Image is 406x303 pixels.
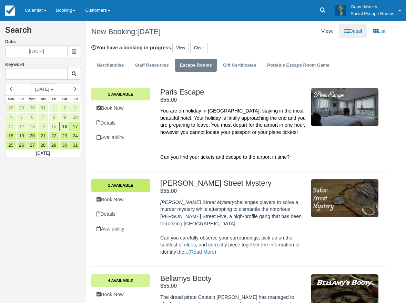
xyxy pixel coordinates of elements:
[59,122,70,131] a: 16
[335,5,346,16] img: A3
[262,59,335,72] a: Portable Escape Room Game
[49,140,59,150] a: 29
[67,68,81,80] button: Keyword Search
[70,103,81,113] a: 3
[316,24,338,38] li: View:
[86,43,391,53] div: You have a booking in progress.
[70,113,81,122] a: 10
[5,62,24,67] label: Keyword
[38,95,48,103] th: Thu
[6,131,16,140] a: 18
[130,59,174,72] a: Staff Resources
[27,140,38,150] a: 27
[59,140,70,150] a: 30
[38,122,48,131] a: 14
[49,113,59,122] a: 8
[27,122,38,131] a: 13
[172,43,189,53] a: View
[38,113,48,122] a: 7
[38,131,48,140] a: 21
[351,3,394,10] p: Game Master
[160,274,306,283] h2: Bellamys Booty
[160,179,306,187] h2: [PERSON_NAME] Street Mystery
[160,188,177,194] strong: Price: $55
[5,26,81,39] h2: Search
[70,95,81,103] th: Sun
[175,59,217,72] a: Escape Rooms
[160,188,177,194] span: $55.00
[16,113,27,122] a: 5
[368,24,390,38] a: List
[91,193,150,207] a: Book Now
[91,88,150,100] a: 1 Available
[311,179,378,217] img: M3-3
[5,39,81,45] label: Date:
[16,103,27,113] a: 29
[160,283,177,289] span: $55.00
[5,6,15,16] img: checkfront-main-nav-mini-logo.png
[339,24,367,38] a: Detail
[27,95,38,103] th: Wed
[49,122,59,131] a: 15
[160,108,306,135] span: You are on holiday in [GEOGRAPHIC_DATA], staying in the most beautiful hotel. Your holiday is fin...
[160,88,306,96] h2: Paris Escape
[59,95,70,103] th: Sat
[70,131,81,140] a: 24
[91,116,150,130] a: Details
[27,131,38,140] a: 20
[351,10,394,17] p: Social Escape Rooms
[160,97,177,103] span: $55.00
[59,103,70,113] a: 2
[91,274,150,287] a: 4 Available
[27,113,38,122] a: 6
[91,179,150,192] a: 1 Available
[38,140,48,150] a: 28
[70,122,81,131] a: 17
[91,59,129,72] a: Merchandise
[59,131,70,140] a: 23
[6,95,16,103] th: Mon
[91,222,150,236] a: Availability
[16,140,27,150] a: 26
[189,249,216,255] a: (Read More)
[49,95,59,103] th: Fri
[311,88,378,126] img: M2-3
[59,113,70,122] a: 9
[6,103,16,113] a: 28
[49,103,59,113] a: 1
[91,101,150,115] a: Book Now
[91,28,233,36] h1: New Booking:
[16,95,27,103] th: Tue
[160,199,234,205] em: [PERSON_NAME] Street Mystery
[16,131,27,140] a: 19
[6,150,81,157] td: [DATE]
[160,154,290,160] span: Can you find your tickets and escape to the airport in time?
[6,113,16,122] a: 4
[27,103,38,113] a: 30
[91,130,150,145] a: Availability
[137,27,161,36] span: [DATE]
[160,97,177,103] strong: Price: $55
[218,59,261,72] a: Gift Certificates
[6,122,16,131] a: 11
[6,140,16,150] a: 25
[38,103,48,113] a: 31
[190,43,208,53] a: Clear
[91,287,150,302] a: Book Now
[16,122,27,131] a: 12
[49,131,59,140] a: 22
[70,140,81,150] a: 31
[91,207,150,221] a: Details
[160,283,177,289] strong: Price: $55
[160,199,306,256] p: challenges players to solve a murder mystery while attempting to dismantle the notorious [PERSON_...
